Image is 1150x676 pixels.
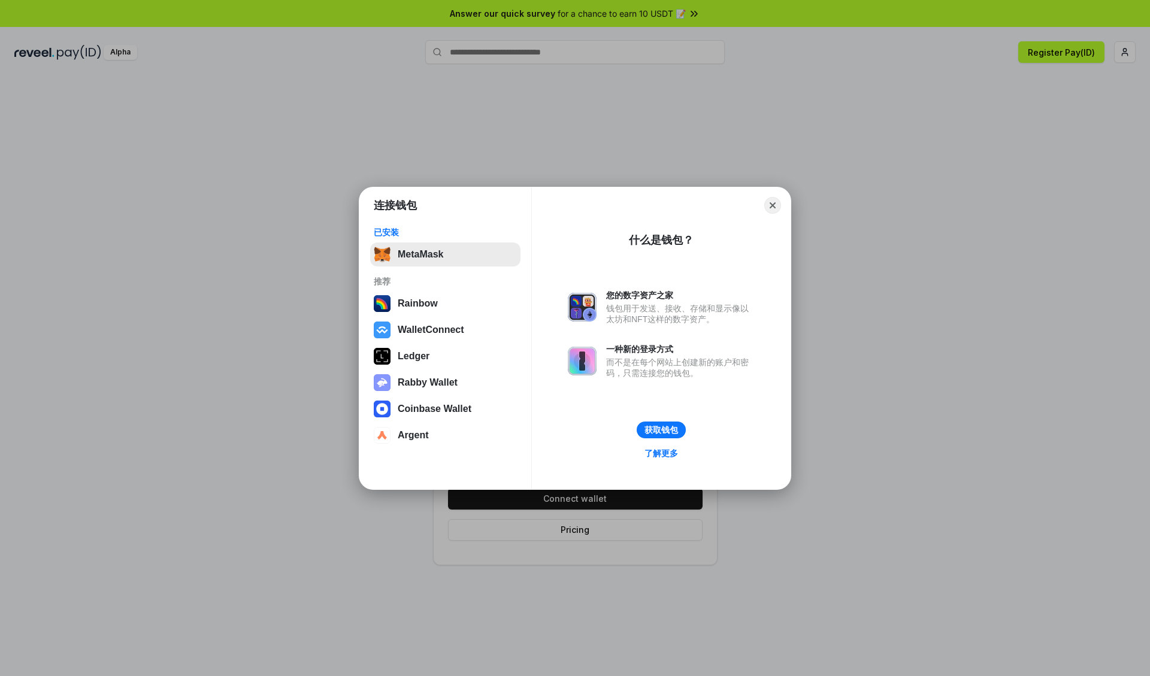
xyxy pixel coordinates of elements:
[374,348,391,365] img: svg+xml,%3Csvg%20xmlns%3D%22http%3A%2F%2Fwww.w3.org%2F2000%2Fsvg%22%20width%3D%2228%22%20height%3...
[398,430,429,441] div: Argent
[568,347,597,375] img: svg+xml,%3Csvg%20xmlns%3D%22http%3A%2F%2Fwww.w3.org%2F2000%2Fsvg%22%20fill%3D%22none%22%20viewBox...
[606,303,755,325] div: 钱包用于发送、接收、存储和显示像以太坊和NFT这样的数字资产。
[629,233,694,247] div: 什么是钱包？
[374,198,417,213] h1: 连接钱包
[370,242,520,266] button: MetaMask
[370,292,520,316] button: Rainbow
[374,227,517,238] div: 已安装
[374,322,391,338] img: svg+xml,%3Csvg%20width%3D%2228%22%20height%3D%2228%22%20viewBox%3D%220%200%2028%2028%22%20fill%3D...
[374,401,391,417] img: svg+xml,%3Csvg%20width%3D%2228%22%20height%3D%2228%22%20viewBox%3D%220%200%2028%2028%22%20fill%3D...
[374,374,391,391] img: svg+xml,%3Csvg%20xmlns%3D%22http%3A%2F%2Fwww.w3.org%2F2000%2Fsvg%22%20fill%3D%22none%22%20viewBox...
[637,422,686,438] button: 获取钱包
[764,197,781,214] button: Close
[398,377,458,388] div: Rabby Wallet
[370,371,520,395] button: Rabby Wallet
[374,427,391,444] img: svg+xml,%3Csvg%20width%3D%2228%22%20height%3D%2228%22%20viewBox%3D%220%200%2028%2028%22%20fill%3D...
[568,293,597,322] img: svg+xml,%3Csvg%20xmlns%3D%22http%3A%2F%2Fwww.w3.org%2F2000%2Fsvg%22%20fill%3D%22none%22%20viewBox...
[644,448,678,459] div: 了解更多
[374,295,391,312] img: svg+xml,%3Csvg%20width%3D%22120%22%20height%3D%22120%22%20viewBox%3D%220%200%20120%20120%22%20fil...
[398,249,443,260] div: MetaMask
[644,425,678,435] div: 获取钱包
[370,423,520,447] button: Argent
[398,351,429,362] div: Ledger
[370,397,520,421] button: Coinbase Wallet
[370,344,520,368] button: Ledger
[398,404,471,414] div: Coinbase Wallet
[398,325,464,335] div: WalletConnect
[370,318,520,342] button: WalletConnect
[606,357,755,378] div: 而不是在每个网站上创建新的账户和密码，只需连接您的钱包。
[606,290,755,301] div: 您的数字资产之家
[374,246,391,263] img: svg+xml,%3Csvg%20fill%3D%22none%22%20height%3D%2233%22%20viewBox%3D%220%200%2035%2033%22%20width%...
[374,276,517,287] div: 推荐
[637,445,685,461] a: 了解更多
[398,298,438,309] div: Rainbow
[606,344,755,354] div: 一种新的登录方式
